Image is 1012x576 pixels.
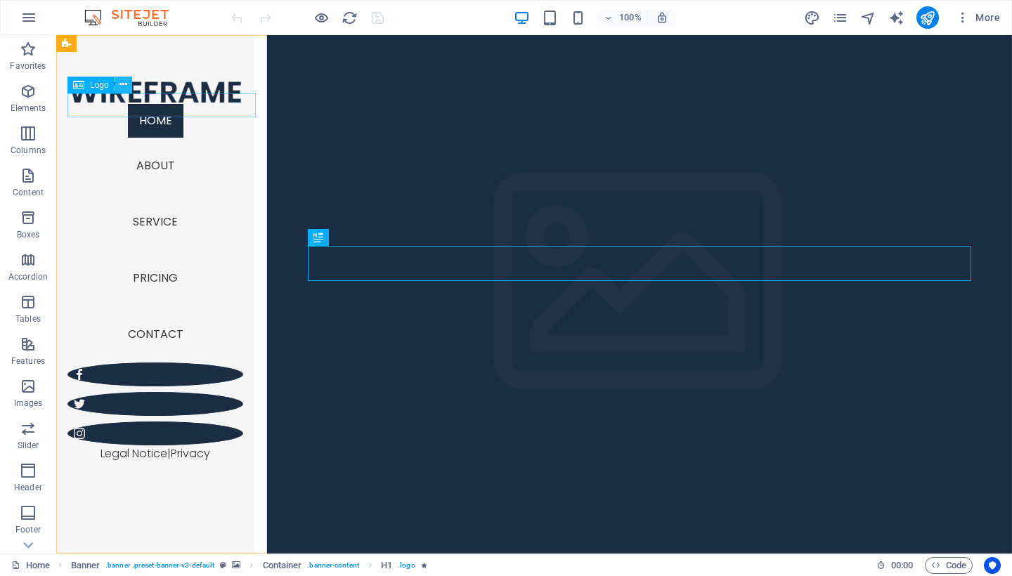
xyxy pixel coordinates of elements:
[925,557,973,574] button: Code
[656,11,668,24] i: On resize automatically adjust zoom level to fit chosen device.
[11,103,46,114] p: Elements
[10,60,46,72] p: Favorites
[421,561,427,569] i: Element contains an animation
[956,11,1000,25] span: More
[307,557,358,574] span: . banner-content
[876,557,914,574] h6: Session time
[931,557,966,574] span: Code
[919,10,935,26] i: Publish
[90,81,109,89] span: Logo
[18,440,39,451] p: Slider
[860,10,876,26] i: Navigator
[220,561,226,569] i: This element is a customizable preset
[342,10,358,26] i: Reload page
[13,187,44,198] p: Content
[891,557,913,574] span: 00 00
[105,557,214,574] span: . banner .preset-banner-v3-default
[8,271,48,282] p: Accordion
[619,9,642,26] h6: 100%
[888,9,905,26] button: text_generator
[81,9,186,26] img: Editor Logo
[804,10,820,26] i: Design (Ctrl+Alt+Y)
[11,145,46,156] p: Columns
[888,10,904,26] i: AI Writer
[17,229,40,240] p: Boxes
[860,9,877,26] button: navigator
[263,557,302,574] span: Click to select. Double-click to edit
[901,560,903,570] span: :
[984,557,1001,574] button: Usercentrics
[15,313,41,325] p: Tables
[832,10,848,26] i: Pages (Ctrl+Alt+S)
[598,9,648,26] button: 100%
[232,561,240,569] i: This element contains a background
[804,9,821,26] button: design
[381,557,392,574] span: Click to select. Double-click to edit
[14,482,42,493] p: Header
[916,6,939,29] button: publish
[398,557,415,574] span: . logo
[950,6,1006,29] button: More
[313,9,330,26] button: Click here to leave preview mode and continue editing
[341,9,358,26] button: reload
[11,355,45,367] p: Features
[14,398,43,409] p: Images
[71,557,100,574] span: Click to select. Double-click to edit
[11,557,50,574] a: Click to cancel selection. Double-click to open Pages
[832,9,849,26] button: pages
[15,524,41,535] p: Footer
[71,557,427,574] nav: breadcrumb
